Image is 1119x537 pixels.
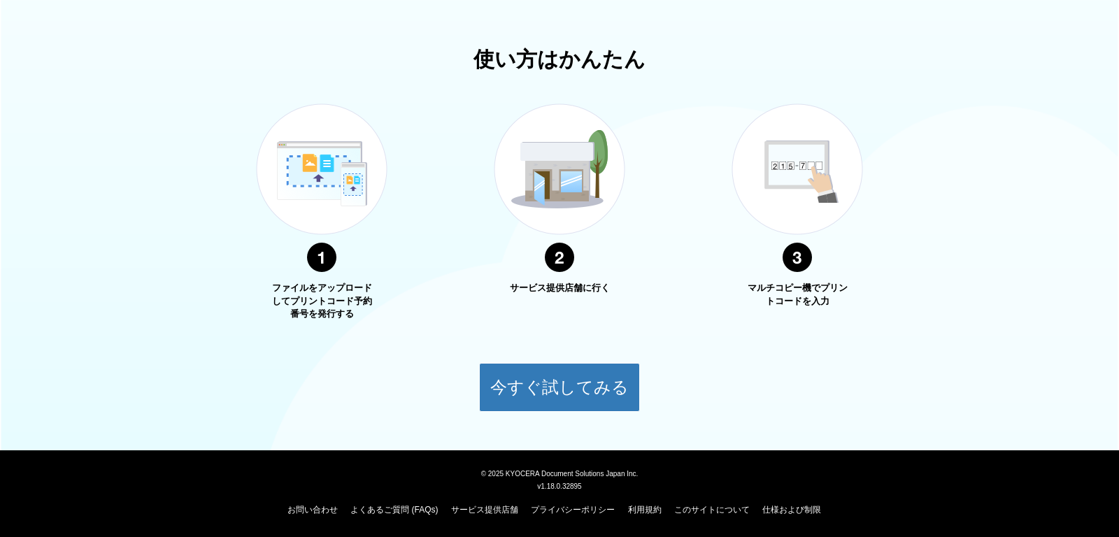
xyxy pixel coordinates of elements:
[745,282,850,308] p: マルチコピー機でプリントコードを入力
[287,505,338,515] a: お問い合わせ
[628,505,662,515] a: 利用規約
[451,505,518,515] a: サービス提供店舗
[350,505,438,515] a: よくあるご質問 (FAQs)
[531,505,615,515] a: プライバシーポリシー
[479,363,640,412] button: 今すぐ試してみる
[269,282,374,321] p: ファイルをアップロードしてプリントコード予約番号を発行する
[507,282,612,295] p: サービス提供店舗に行く
[481,468,639,478] span: © 2025 KYOCERA Document Solutions Japan Inc.
[762,505,821,515] a: 仕様および制限
[674,505,750,515] a: このサイトについて
[537,482,581,490] span: v1.18.0.32895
